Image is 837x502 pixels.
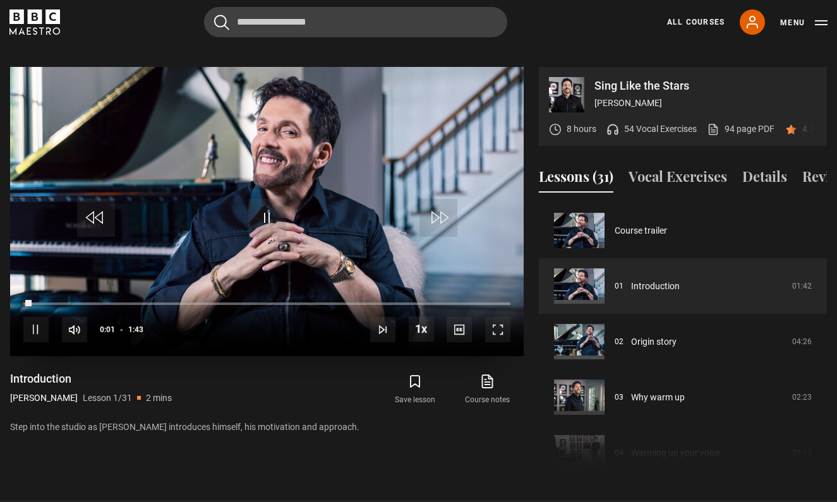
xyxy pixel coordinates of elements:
a: All Courses [667,16,725,28]
input: Search [204,7,507,37]
button: Lessons (31) [539,166,613,193]
button: Fullscreen [485,317,510,342]
button: Submit the search query [214,15,229,30]
p: [PERSON_NAME] [594,97,817,110]
a: Why warm up [631,391,685,404]
span: 0:01 [100,318,115,341]
a: Course trailer [615,224,667,237]
button: Captions [447,317,472,342]
span: - [120,325,123,334]
button: Toggle navigation [780,16,828,29]
h1: Introduction [10,371,172,386]
p: 2 mins [146,391,172,405]
p: 8 hours [567,123,596,136]
button: Mute [62,317,87,342]
button: Save lesson [379,371,451,408]
button: Pause [23,317,49,342]
button: Vocal Exercises [629,166,727,193]
p: Sing Like the Stars [594,80,817,92]
button: Next Lesson [370,317,395,342]
svg: BBC Maestro [9,9,60,35]
a: Introduction [631,280,680,293]
p: Step into the studio as [PERSON_NAME] introduces himself, his motivation and approach. [10,421,524,434]
div: Progress Bar [23,302,510,305]
p: Lesson 1/31 [83,391,132,405]
p: [PERSON_NAME] [10,391,78,405]
video-js: Video Player [10,67,524,356]
span: 1:43 [128,318,143,341]
a: Origin story [631,335,677,349]
a: 94 page PDF [707,123,774,136]
button: Details [742,166,787,193]
p: 54 Vocal Exercises [624,123,697,136]
a: Course notes [452,371,524,408]
button: Playback Rate [409,316,434,342]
